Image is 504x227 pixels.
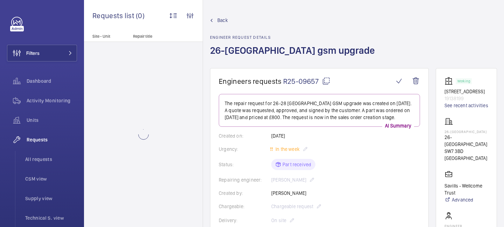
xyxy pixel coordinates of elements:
p: 26-[GEOGRAPHIC_DATA] [444,130,488,134]
button: Filters [7,45,77,61]
span: Requests [27,136,77,143]
a: See recent activities [444,102,488,109]
span: Filters [26,50,40,57]
p: 19138199 [444,95,488,102]
h1: 26-[GEOGRAPHIC_DATA] gsm upgrade [210,44,379,68]
span: All requests [25,156,77,163]
img: elevator.svg [444,77,456,85]
p: Site - Unit [84,34,130,39]
h2: Engineer request details [210,35,379,40]
span: Back [217,17,228,24]
span: Requests list [92,11,136,20]
span: Supply view [25,195,77,202]
span: Activity Monitoring [27,97,77,104]
p: The repair request for 26-28 [GEOGRAPHIC_DATA] GSM upgrade was created on [DATE]. A quote was req... [225,100,414,121]
span: Dashboard [27,78,77,85]
p: Repair title [133,34,179,39]
p: Savills - Wellcome Trust [444,182,488,196]
a: Advanced [444,196,488,203]
p: [STREET_ADDRESS] [444,88,488,95]
p: 26-[GEOGRAPHIC_DATA] [444,134,488,148]
p: SW7 3BD [GEOGRAPHIC_DATA] [444,148,488,162]
p: AI Summary [382,122,414,129]
span: R25-09657 [283,77,330,86]
span: Engineers requests [219,77,282,86]
span: CSM view [25,175,77,182]
p: Working [457,80,470,82]
span: Units [27,117,77,124]
span: Technical S. view [25,214,77,221]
